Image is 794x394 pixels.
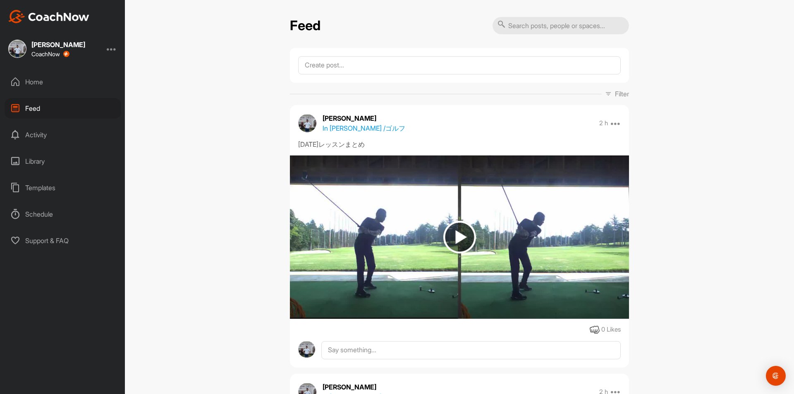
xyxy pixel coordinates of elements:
[5,72,121,92] div: Home
[290,18,320,34] h2: Feed
[766,366,786,386] div: Open Intercom Messenger
[8,10,89,23] img: CoachNow
[5,98,121,119] div: Feed
[493,17,629,34] input: Search posts, people or spaces...
[5,204,121,224] div: Schedule
[290,155,629,319] img: media
[5,151,121,172] div: Library
[5,124,121,145] div: Activity
[615,89,629,99] p: Filter
[323,382,405,392] p: [PERSON_NAME]
[443,221,476,253] img: play
[298,139,621,149] div: [DATE]レッスンまとめ
[323,123,405,133] p: In [PERSON_NAME] / ゴルフ
[31,51,69,57] div: CoachNow
[8,40,26,58] img: square_396731e32ce998958746f4bf081bc59b.jpg
[31,41,85,48] div: [PERSON_NAME]
[5,177,121,198] div: Templates
[323,113,405,123] p: [PERSON_NAME]
[599,119,608,127] p: 2 h
[601,325,621,334] div: 0 Likes
[5,230,121,251] div: Support & FAQ
[298,114,316,132] img: avatar
[298,341,315,358] img: avatar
